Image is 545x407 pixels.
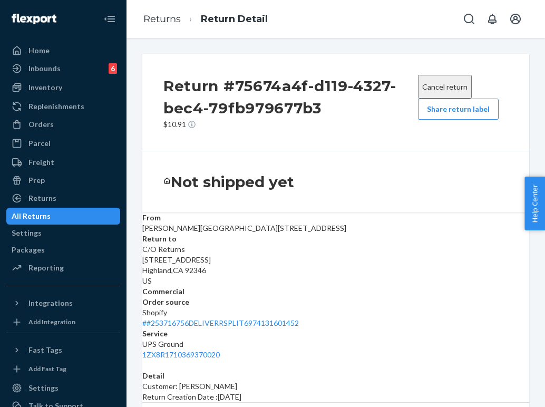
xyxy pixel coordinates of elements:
div: Settings [12,228,42,238]
p: Customer: [PERSON_NAME] [142,381,529,392]
a: Settings [6,225,120,241]
div: Settings [28,383,59,393]
p: US [142,276,529,286]
a: Inventory [6,79,120,96]
p: C/O Returns [142,244,529,255]
a: ##253716756DELIVERRSPLIT6974131601452 [142,318,299,327]
button: Open account menu [505,8,526,30]
a: All Returns [6,208,120,225]
button: Close Navigation [99,8,120,30]
button: Share return label [418,99,499,120]
div: Freight [28,157,54,168]
a: Orders [6,116,120,133]
a: Inbounds6 [6,60,120,77]
h3: Not shipped yet [171,172,294,191]
p: Return Creation Date : [DATE] [142,392,529,402]
p: [STREET_ADDRESS] [142,255,529,265]
div: Prep [28,175,45,186]
a: Prep [6,172,120,189]
div: Fast Tags [28,345,62,355]
a: Return Detail [201,13,268,25]
button: Fast Tags [6,342,120,358]
a: Reporting [6,259,120,276]
div: Add Integration [28,317,75,326]
div: Home [28,45,50,56]
div: Reporting [28,263,64,273]
div: Integrations [28,298,73,308]
dt: Service [142,328,529,339]
div: Replenishments [28,101,84,112]
div: Parcel [28,138,51,149]
img: Flexport logo [12,14,56,24]
button: Open Search Box [459,8,480,30]
a: Home [6,42,120,59]
p: $10.91 [163,119,418,130]
ol: breadcrumbs [135,4,276,35]
button: Help Center [524,177,545,230]
dt: From [142,212,529,223]
dt: Return to [142,234,529,244]
p: Highland , CA 92346 [142,265,529,276]
a: Returns [143,13,181,25]
div: Orders [28,119,54,130]
h2: Return #75674a4f-d119-4327-bec4-79fb979677b3 [163,75,418,119]
div: Add Fast Tag [28,364,66,373]
span: [PERSON_NAME][GEOGRAPHIC_DATA][STREET_ADDRESS] [142,224,346,232]
div: Returns [28,193,56,203]
a: Add Fast Tag [6,363,120,375]
a: 1ZX8R1710369370020 [142,350,220,359]
a: Returns [6,190,120,207]
dt: Order source [142,297,529,307]
div: Shopify [142,307,529,328]
div: Inventory [28,82,62,93]
div: Inbounds [28,63,61,74]
button: Integrations [6,295,120,312]
dt: Detail [142,371,529,381]
a: Replenishments [6,98,120,115]
a: Freight [6,154,120,171]
button: Open notifications [482,8,503,30]
a: Add Integration [6,316,120,328]
div: Packages [12,245,45,255]
a: Packages [6,241,120,258]
button: Cancel return [418,75,472,99]
a: Parcel [6,135,120,152]
a: Settings [6,380,120,396]
div: 6 [109,63,117,74]
strong: Commercial [142,287,184,296]
div: All Returns [12,211,51,221]
span: UPS Ground [142,340,183,348]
